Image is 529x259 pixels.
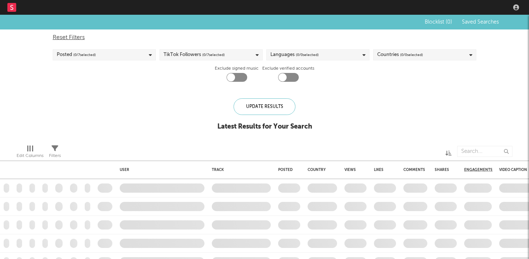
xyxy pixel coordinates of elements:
[53,33,476,42] div: Reset Filters
[457,146,512,157] input: Search...
[308,168,333,172] div: Country
[435,168,449,172] div: Shares
[464,168,493,172] span: Engagements
[202,50,225,59] span: ( 0 / 7 selected)
[403,168,425,172] div: Comments
[296,50,319,59] span: ( 0 / 0 selected)
[462,20,500,25] span: Saved Searches
[212,168,267,172] div: Track
[400,50,423,59] span: ( 0 / 0 selected)
[49,142,61,164] div: Filters
[374,168,385,172] div: Likes
[446,20,452,25] span: ( 0 )
[344,168,356,172] div: Views
[215,64,259,73] label: Exclude signed music
[57,50,96,59] div: Posted
[120,168,201,172] div: User
[460,19,500,25] button: Saved Searches
[377,50,423,59] div: Countries
[425,20,452,25] span: Blocklist
[17,151,43,160] div: Edit Columns
[262,64,314,73] label: Exclude verified accounts
[49,151,61,160] div: Filters
[278,168,297,172] div: Posted
[164,50,225,59] div: TikTok Followers
[270,50,319,59] div: Languages
[217,122,312,131] div: Latest Results for Your Search
[17,142,43,164] div: Edit Columns
[234,98,295,115] div: Update Results
[73,50,96,59] span: ( 0 / 7 selected)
